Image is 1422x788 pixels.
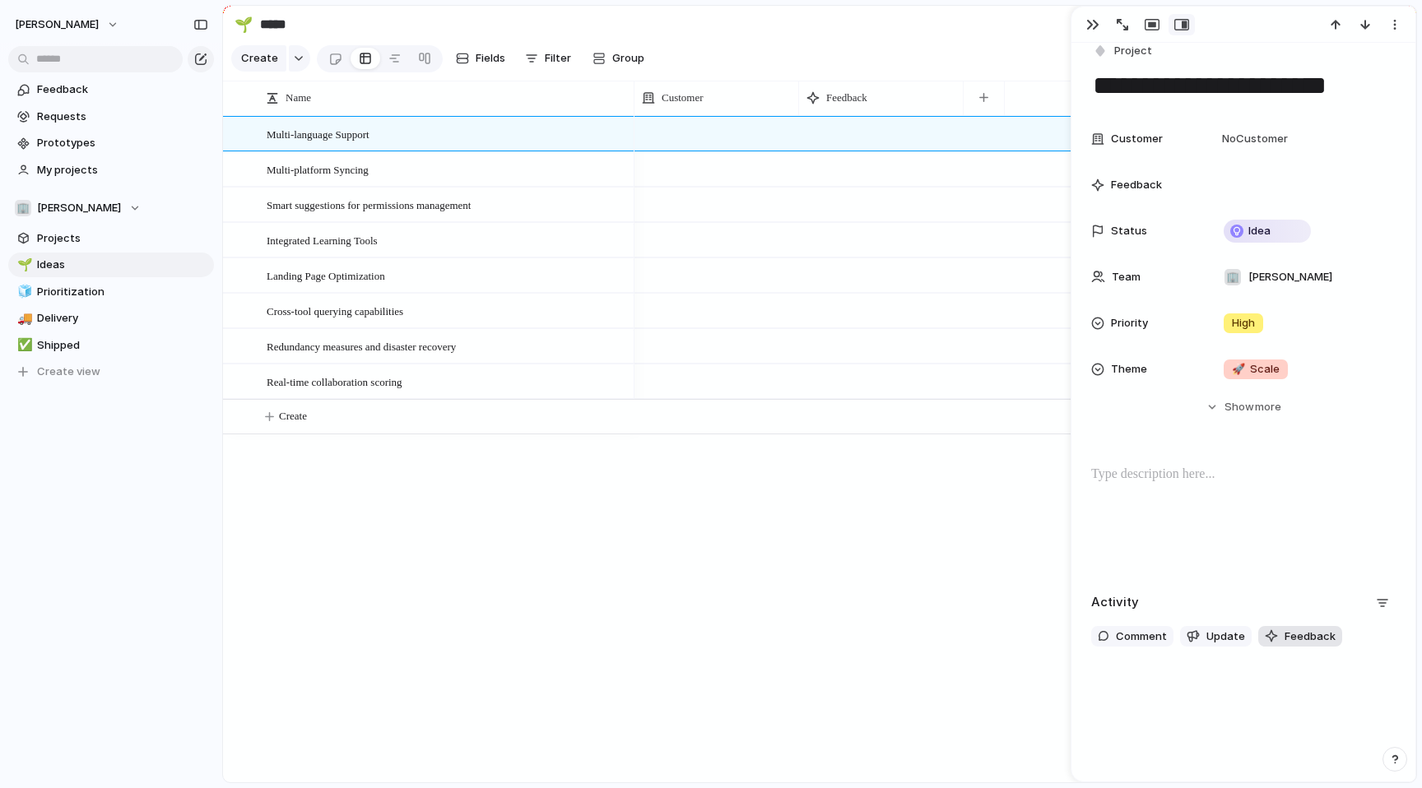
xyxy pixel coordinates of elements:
[826,90,867,106] span: Feedback
[8,359,214,384] button: Create view
[37,230,208,247] span: Projects
[37,257,208,273] span: Ideas
[1224,399,1254,415] span: Show
[231,45,286,72] button: Create
[267,336,456,355] span: Redundancy measures and disaster recovery
[545,50,571,67] span: Filter
[15,257,31,273] button: 🌱
[37,337,208,354] span: Shipped
[267,230,378,249] span: Integrated Learning Tools
[1111,131,1163,147] span: Customer
[476,50,505,67] span: Fields
[37,200,121,216] span: [PERSON_NAME]
[8,131,214,155] a: Prototypes
[286,90,311,106] span: Name
[1248,269,1332,285] span: [PERSON_NAME]
[449,45,512,72] button: Fields
[37,162,208,178] span: My projects
[267,372,402,391] span: Real-time collaboration scoring
[584,45,653,72] button: Group
[518,45,578,72] button: Filter
[267,124,369,143] span: Multi-language Support
[15,200,31,216] div: 🏢
[1255,399,1281,415] span: more
[8,158,214,183] a: My projects
[8,306,214,331] a: 🚚Delivery
[37,135,208,151] span: Prototypes
[15,16,99,33] span: [PERSON_NAME]
[37,81,208,98] span: Feedback
[8,333,214,358] a: ✅Shipped
[612,50,644,67] span: Group
[1112,269,1141,285] span: Team
[7,12,128,38] button: [PERSON_NAME]
[279,408,307,424] span: Create
[1180,626,1252,647] button: Update
[1090,39,1157,63] button: Project
[235,13,253,35] div: 🌱
[1232,362,1245,375] span: 🚀
[1091,593,1139,612] h2: Activity
[1232,315,1255,331] span: High
[267,301,403,320] span: Cross-tool querying capabilities
[1258,626,1342,647] button: Feedback
[267,160,369,178] span: Multi-platform Syncing
[1248,223,1271,239] span: Idea
[37,364,100,380] span: Create view
[1285,628,1336,645] span: Feedback
[8,77,214,102] a: Feedback
[37,109,208,125] span: Requests
[8,196,214,220] button: 🏢[PERSON_NAME]
[8,104,214,129] a: Requests
[1232,361,1280,378] span: Scale
[1091,392,1396,422] button: Showmore
[17,336,29,355] div: ✅
[8,280,214,304] a: 🧊Prioritization
[1111,177,1162,193] span: Feedback
[1111,223,1147,239] span: Status
[1206,628,1245,645] span: Update
[8,226,214,251] a: Projects
[1111,315,1148,331] span: Priority
[1116,628,1167,645] span: Comment
[267,266,385,285] span: Landing Page Optimization
[8,253,214,277] a: 🌱Ideas
[1114,43,1152,59] span: Project
[241,50,278,67] span: Create
[1091,626,1173,647] button: Comment
[1111,361,1147,378] span: Theme
[15,284,31,300] button: 🧊
[17,309,29,328] div: 🚚
[17,282,29,301] div: 🧊
[662,90,704,106] span: Customer
[1217,131,1288,147] span: No Customer
[267,195,471,214] span: Smart suggestions for permissions management
[15,337,31,354] button: ✅
[37,310,208,327] span: Delivery
[17,256,29,275] div: 🌱
[15,310,31,327] button: 🚚
[1224,269,1241,285] div: 🏢
[230,12,257,38] button: 🌱
[37,284,208,300] span: Prioritization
